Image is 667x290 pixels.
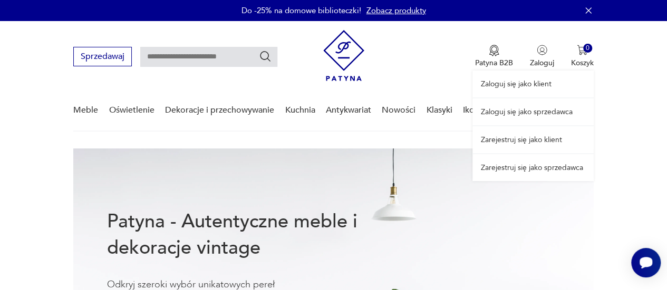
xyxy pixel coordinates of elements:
[285,90,315,131] a: Kuchnia
[109,90,154,131] a: Oświetlenie
[472,126,594,153] a: Zarejestruj się jako klient
[382,90,415,131] a: Nowości
[472,98,594,125] a: Zaloguj się jako sprzedawca
[165,90,274,131] a: Dekoracje i przechowywanie
[73,54,132,61] a: Sprzedawaj
[326,90,371,131] a: Antykwariat
[631,248,661,277] iframe: Smartsupp widget button
[472,154,594,181] a: Zarejestruj się jako sprzedawca
[463,90,516,131] a: Ikony designu
[107,208,388,261] h1: Patyna - Autentyczne meble i dekoracje vintage
[366,5,426,16] a: Zobacz produkty
[323,30,364,81] img: Patyna - sklep z meblami i dekoracjami vintage
[73,90,98,131] a: Meble
[472,71,594,97] a: Zaloguj się jako klient
[427,90,452,131] a: Klasyki
[259,50,272,63] button: Szukaj
[241,5,361,16] p: Do -25% na domowe biblioteczki!
[571,58,594,68] p: Koszyk
[73,47,132,66] button: Sprzedawaj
